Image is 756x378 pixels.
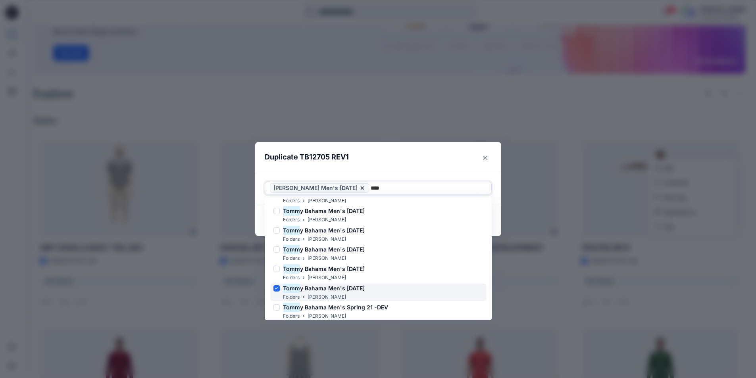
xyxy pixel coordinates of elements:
span: y Bahama Men's [DATE] [300,207,365,214]
p: [PERSON_NAME] [308,216,346,224]
span: y Bahama Men's [DATE] [300,265,365,272]
button: Close [479,152,492,164]
p: Folders [283,254,300,263]
p: [PERSON_NAME] [308,254,346,263]
p: [PERSON_NAME] [308,235,346,244]
span: y Bahama Men's [DATE] [300,227,365,234]
p: Folders [283,312,300,320]
span: [PERSON_NAME] Men's [DATE] [273,183,358,193]
p: [PERSON_NAME] [308,312,346,320]
span: y Bahama Men's Spring 21 -DEV [300,304,388,311]
mark: Tomm [283,283,300,294]
span: y Bahama Men's [DATE] [300,246,365,253]
p: Folders [283,274,300,282]
p: Folders [283,293,300,301]
span: y Bahama Men's [DATE] [300,285,365,292]
mark: Tomm [283,263,300,274]
p: Folders [283,197,300,205]
mark: Tomm [283,302,300,313]
mark: Tomm [283,225,300,236]
p: Folders [283,235,300,244]
p: Folders [283,216,300,224]
p: [PERSON_NAME] [308,197,346,205]
p: Duplicate TB12705 REV1 [265,152,349,163]
p: [PERSON_NAME] [308,274,346,282]
mark: Tomm [283,244,300,255]
mark: Tomm [283,205,300,216]
p: [PERSON_NAME] [308,293,346,301]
